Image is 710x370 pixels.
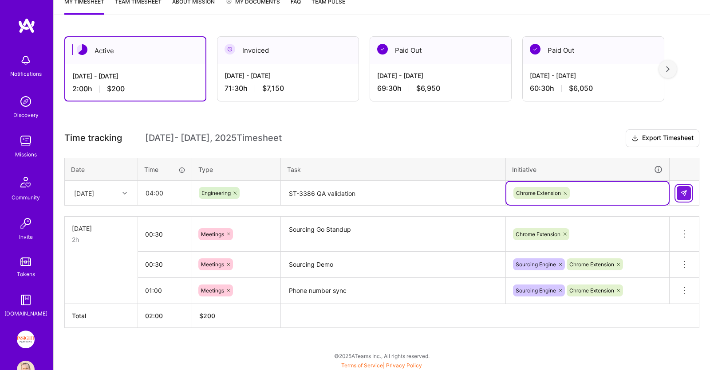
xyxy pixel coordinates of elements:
[77,44,87,55] img: Active
[680,190,687,197] img: Submit
[516,287,556,294] span: Sourcing Engine
[65,304,138,327] th: Total
[225,71,351,80] div: [DATE] - [DATE]
[530,71,657,80] div: [DATE] - [DATE]
[569,84,593,93] span: $6,050
[138,222,192,246] input: HH:MM
[72,235,130,244] div: 2h
[530,84,657,93] div: 60:30 h
[386,362,422,369] a: Privacy Policy
[677,186,692,200] div: null
[138,304,192,327] th: 02:00
[74,188,94,198] div: [DATE]
[523,37,664,64] div: Paid Out
[516,231,560,238] span: Chrome Extension
[282,218,505,251] textarea: Sourcing Go Standup
[530,44,540,55] img: Paid Out
[144,165,185,174] div: Time
[53,345,710,367] div: © 2025 ATeams Inc., All rights reserved.
[17,291,35,309] img: guide book
[626,129,699,147] button: Export Timesheet
[17,331,35,348] img: Insight Partners: Data & AI - Sourcing
[17,132,35,150] img: teamwork
[72,84,198,93] div: 2:00 h
[145,132,282,144] span: [DATE] - [DATE] , 2025 Timesheet
[12,193,40,202] div: Community
[666,66,670,72] img: right
[4,309,47,318] div: [DOMAIN_NAME]
[569,261,614,268] span: Chrome Extension
[225,84,351,93] div: 71:30 h
[65,158,138,181] th: Date
[17,51,35,69] img: bell
[17,269,35,279] div: Tokens
[64,132,122,144] span: Time tracking
[282,182,505,205] textarea: ST-3386 QA validation
[217,37,359,64] div: Invoiced
[516,190,561,196] span: Chrome Extension
[631,134,639,143] i: icon Download
[192,158,281,181] th: Type
[20,257,31,266] img: tokens
[282,253,505,277] textarea: Sourcing Demo
[13,110,39,120] div: Discovery
[282,279,505,303] textarea: Phone number sync
[107,84,125,93] span: $200
[225,44,235,55] img: Invoiced
[15,171,36,193] img: Community
[17,93,35,110] img: discovery
[18,18,35,34] img: logo
[201,261,224,268] span: Meetings
[516,261,556,268] span: Sourcing Engine
[377,44,388,55] img: Paid Out
[281,158,506,181] th: Task
[17,214,35,232] img: Invite
[201,231,224,238] span: Meetings
[512,164,663,175] div: Initiative
[72,224,130,233] div: [DATE]
[122,191,127,195] i: icon Chevron
[65,37,205,64] div: Active
[201,287,224,294] span: Meetings
[19,232,33,241] div: Invite
[341,362,422,369] span: |
[199,312,215,319] span: $ 200
[10,69,42,78] div: Notifications
[15,150,37,159] div: Missions
[569,287,614,294] span: Chrome Extension
[377,84,504,93] div: 69:30 h
[377,71,504,80] div: [DATE] - [DATE]
[416,84,440,93] span: $6,950
[370,37,511,64] div: Paid Out
[138,181,191,205] input: HH:MM
[341,362,383,369] a: Terms of Service
[262,84,284,93] span: $7,150
[138,279,192,302] input: HH:MM
[138,253,192,276] input: HH:MM
[201,190,231,196] span: Engineering
[15,331,37,348] a: Insight Partners: Data & AI - Sourcing
[72,71,198,81] div: [DATE] - [DATE]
